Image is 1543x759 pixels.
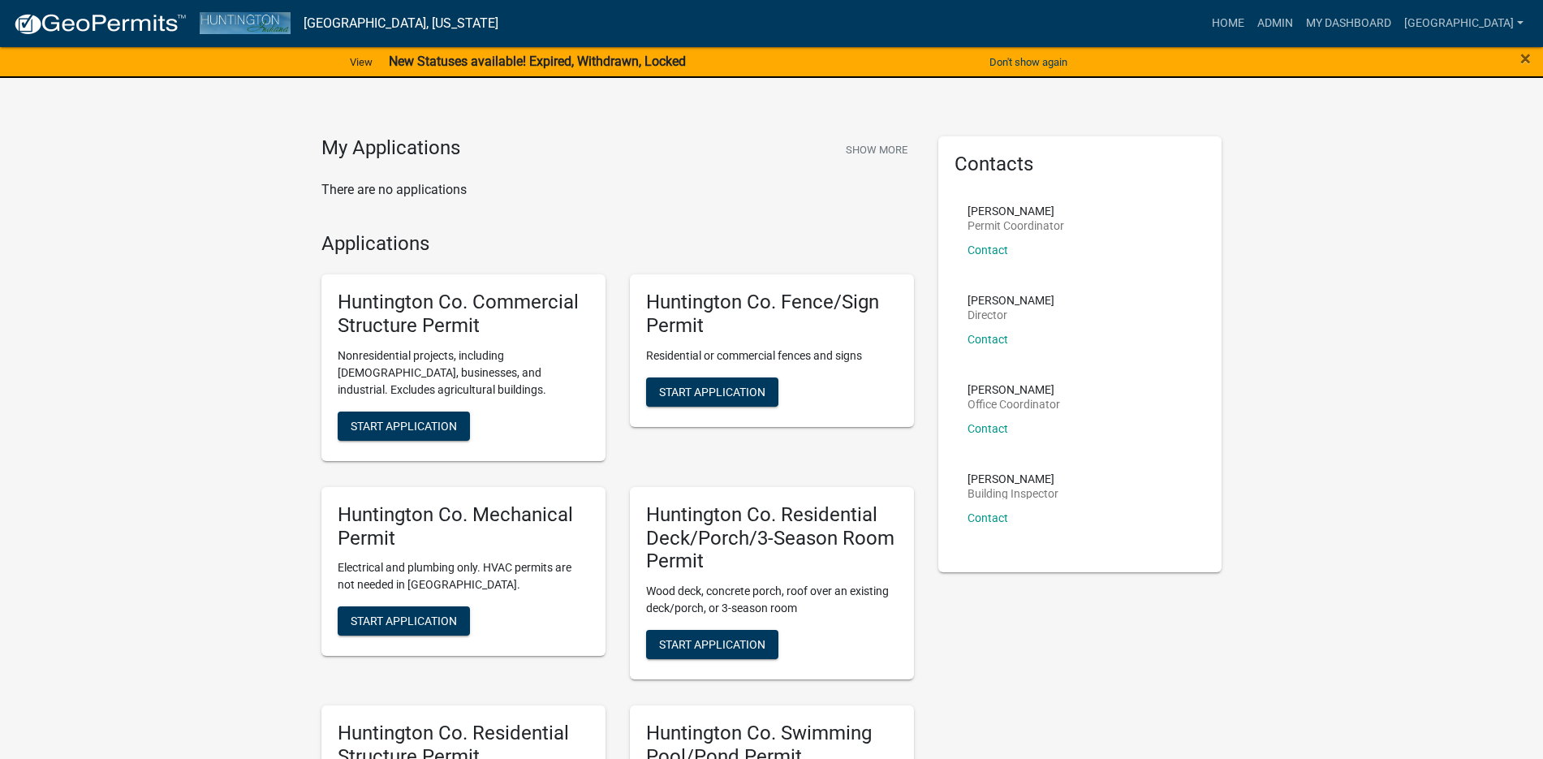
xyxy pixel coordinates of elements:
[351,615,457,627] span: Start Application
[968,473,1058,485] p: [PERSON_NAME]
[646,630,778,659] button: Start Application
[646,503,898,573] h5: Huntington Co. Residential Deck/Porch/3-Season Room Permit
[968,220,1064,231] p: Permit Coordinator
[968,295,1054,306] p: [PERSON_NAME]
[338,559,589,593] p: Electrical and plumbing only. HVAC permits are not needed in [GEOGRAPHIC_DATA].
[968,488,1058,499] p: Building Inspector
[646,377,778,407] button: Start Application
[968,422,1008,435] a: Contact
[338,347,589,399] p: Nonresidential projects, including [DEMOGRAPHIC_DATA], businesses, and industrial. Excludes agric...
[351,419,457,432] span: Start Application
[1299,8,1398,39] a: My Dashboard
[343,49,379,75] a: View
[338,291,589,338] h5: Huntington Co. Commercial Structure Permit
[338,606,470,636] button: Start Application
[955,153,1206,176] h5: Contacts
[968,511,1008,524] a: Contact
[968,205,1064,217] p: [PERSON_NAME]
[646,347,898,364] p: Residential or commercial fences and signs
[321,232,914,256] h4: Applications
[1251,8,1299,39] a: Admin
[659,385,765,398] span: Start Application
[968,399,1060,410] p: Office Coordinator
[1205,8,1251,39] a: Home
[321,180,914,200] p: There are no applications
[968,309,1054,321] p: Director
[304,10,498,37] a: [GEOGRAPHIC_DATA], [US_STATE]
[983,49,1074,75] button: Don't show again
[1398,8,1530,39] a: [GEOGRAPHIC_DATA]
[659,638,765,651] span: Start Application
[1520,47,1531,70] span: ×
[968,244,1008,257] a: Contact
[389,54,686,69] strong: New Statuses available! Expired, Withdrawn, Locked
[646,291,898,338] h5: Huntington Co. Fence/Sign Permit
[338,503,589,550] h5: Huntington Co. Mechanical Permit
[968,384,1060,395] p: [PERSON_NAME]
[321,136,460,161] h4: My Applications
[1520,49,1531,68] button: Close
[338,412,470,441] button: Start Application
[646,583,898,617] p: Wood deck, concrete porch, roof over an existing deck/porch, or 3-season room
[968,333,1008,346] a: Contact
[839,136,914,163] button: Show More
[200,12,291,34] img: Huntington County, Indiana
